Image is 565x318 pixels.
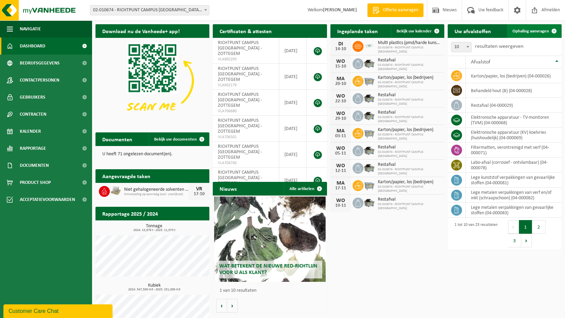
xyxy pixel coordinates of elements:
span: Contactpersonen [20,72,59,89]
td: lege metalen verpakkingen van verf en/of inkt (schraapschoon) (04-000082) [466,188,562,203]
span: 02-010674 - RICHTPUNT CAMPUS [GEOGRAPHIC_DATA] [378,63,441,71]
span: 02-010674 - RICHTPUNT CAMPUS [GEOGRAPHIC_DATA] [378,98,441,106]
div: 12-11 [334,169,347,173]
a: Wat betekent de nieuwe RED-richtlijn voor u als klant? [214,197,326,282]
div: 29-10 [334,116,347,121]
img: WB-5000-GAL-GY-01 [363,197,375,208]
td: elektronische apparatuur (KV) koelvries (huishoudelijk) (04-000069) [466,128,562,143]
strong: [PERSON_NAME] [323,8,357,13]
span: RICHTPUNT CAMPUS [GEOGRAPHIC_DATA] - ZOTTEGEM [218,144,262,160]
span: Documenten [20,157,49,174]
img: WB-5000-GAL-GY-01 [363,162,375,173]
span: 02-010674 - RICHTPUNT CAMPUS [GEOGRAPHIC_DATA] [378,81,441,89]
div: 17-10 [192,192,206,197]
div: 22-10 [334,99,347,104]
h2: Aangevraagde taken [95,169,157,183]
td: [DATE] [279,142,307,168]
td: behandeld hout (B) (04-000028) [466,83,562,98]
img: WB-5000-GAL-GY-01 [363,92,375,104]
h2: Download nu de Vanheede+ app! [95,24,187,38]
span: 2024: 15,976 t - 2025: 11,073 t [99,229,209,232]
td: [DATE] [279,168,307,193]
span: Niet gehalogeneerde solventen - hoogcalorisch in kleinverpakking [124,187,189,192]
iframe: chat widget [3,303,114,318]
img: WB-2500-GAL-GY-01 [363,179,375,191]
div: MA [334,76,347,82]
a: Bekijk uw kalender [391,24,444,38]
span: Restafval [378,197,441,202]
h3: Tonnage [99,224,209,232]
span: Afvalstof [471,59,490,65]
div: 03-11 [334,134,347,139]
div: 17-11 [334,186,347,191]
div: 05-11 [334,151,347,156]
span: RICHTPUNT CAMPUS [GEOGRAPHIC_DATA] - ZOTTEGEM [218,92,262,108]
img: Download de VHEPlus App [95,38,209,124]
span: Restafval [378,58,441,63]
td: restafval (04-000029) [466,98,562,113]
p: U heeft 71 ongelezen document(en). [102,152,203,157]
div: MA [334,180,347,186]
img: WB-5000-GAL-GY-01 [363,144,375,156]
td: [DATE] [279,38,307,64]
div: WO [334,163,347,169]
a: Ophaling aanvragen [507,24,561,38]
img: WB-2500-GAL-GY-01 [363,75,375,86]
span: Omwisseling op aanvraag (excl. voorrijkost) [124,192,189,197]
span: 02-010674 - RICHTPUNT CAMPUS [GEOGRAPHIC_DATA] [378,185,441,193]
a: Bekijk rapportage [159,220,209,234]
span: Ophaling aanvragen [512,29,549,33]
span: 10 [451,42,472,52]
div: WO [334,59,347,64]
img: LP-PA-00000-WDN-11 [110,185,121,197]
a: Bekijk uw documenten [149,132,209,146]
div: 15-10 [334,64,347,69]
div: WO [334,93,347,99]
span: 02-010674 - RICHTPUNT CAMPUS [GEOGRAPHIC_DATA] [378,150,441,158]
span: Multi plastics (pmd/harde kunststoffen/spanbanden/eps/folie naturel/folie gemeng... [378,40,441,46]
div: DI [334,41,347,47]
span: Bedrijfsgegevens [20,55,60,72]
h2: Uw afvalstoffen [448,24,498,38]
span: Restafval [378,162,441,168]
td: filtermatten, verontreinigd met verf (04-000071) [466,143,562,158]
td: [DATE] [279,64,307,90]
span: VLA902179 [218,83,274,88]
span: VLA706501 [218,134,274,140]
button: Vorige [216,299,227,313]
span: 2024: 347,500 m3 - 2025: 251,000 m3 [99,288,209,291]
td: lege metalen verpakkingen van gevaarlijke stoffen (04-000083) [466,203,562,218]
span: Offerte aanvragen [381,7,420,14]
span: VLA706680 [218,109,274,114]
a: Offerte aanvragen [367,3,423,17]
span: 02-010674 - RICHTPUNT CAMPUS [GEOGRAPHIC_DATA] [378,202,441,211]
label: resultaten weergeven [475,44,523,49]
td: karton/papier, los (bedrijven) (04-000026) [466,69,562,83]
h3: Kubiek [99,283,209,291]
td: lege kunststof verpakkingen van gevaarlijke stoffen (04-000081) [466,173,562,188]
div: 19-11 [334,203,347,208]
button: 2 [532,220,546,234]
h2: Certificaten & attesten [213,24,279,38]
div: WO [334,198,347,203]
img: WB-5000-GAL-GY-01 [363,110,375,121]
span: Wat betekent de nieuwe RED-richtlijn voor u als klant? [219,263,317,275]
h2: Documenten [95,132,139,146]
span: Kalender [20,123,41,140]
button: 3 [508,234,521,247]
span: Restafval [378,145,441,150]
span: RICHTPUNT CAMPUS [GEOGRAPHIC_DATA] - ZOTTEGEM [218,40,262,56]
span: VLA704740 [218,160,274,166]
a: Alle artikelen [284,182,326,196]
span: Karton/papier, los (bedrijven) [378,127,441,133]
span: Bekijk uw documenten [154,137,197,142]
span: Acceptatievoorwaarden [20,191,75,208]
span: Gebruikers [20,89,45,106]
span: 02-010674 - RICHTPUNT CAMPUS [GEOGRAPHIC_DATA] [378,168,441,176]
span: Navigatie [20,20,41,38]
span: RICHTPUNT CAMPUS [GEOGRAPHIC_DATA] - ZOTTEGEM [218,170,262,186]
td: labo-afval (corrosief - ontvlambaar) (04-000078) [466,158,562,173]
span: Restafval [378,110,441,115]
div: WO [334,146,347,151]
div: VR [192,186,206,192]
